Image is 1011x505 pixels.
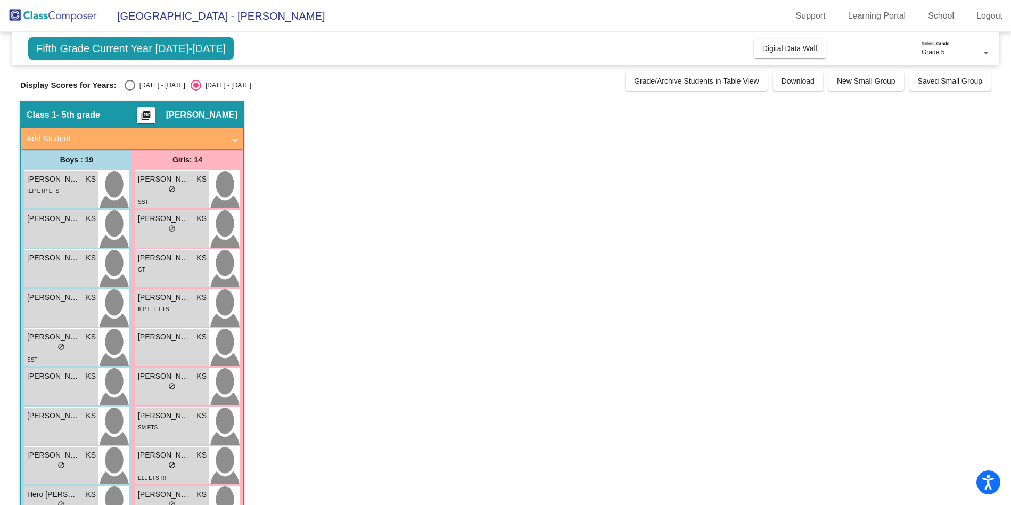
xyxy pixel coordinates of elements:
span: IEP ETP ETS [27,188,59,194]
span: KS [196,174,207,185]
span: Download [782,77,815,85]
button: Saved Small Group [909,71,991,91]
span: KS [86,371,96,382]
span: Grade 5 [922,48,944,56]
span: KS [196,489,207,500]
span: [PERSON_NAME] [138,489,191,500]
mat-icon: picture_as_pdf [139,110,152,125]
span: [PERSON_NAME] [138,331,191,343]
button: Print Students Details [137,107,155,123]
a: Support [787,7,834,25]
span: do_not_disturb_alt [168,382,176,390]
span: KS [196,410,207,421]
span: [PERSON_NAME] [27,292,80,303]
span: SM ETS [138,425,158,430]
span: [PERSON_NAME] [138,410,191,421]
span: GT [138,267,145,273]
a: Logout [968,7,1011,25]
span: Saved Small Group [918,77,982,85]
span: KS [86,331,96,343]
span: [PERSON_NAME] [138,292,191,303]
span: Digital Data Wall [762,44,817,53]
div: [DATE] - [DATE] [201,80,251,90]
span: [PERSON_NAME] [27,371,80,382]
span: KS [86,450,96,461]
span: [PERSON_NAME] [138,252,191,264]
span: do_not_disturb_alt [57,343,65,351]
span: - 5th grade [56,110,100,120]
button: Grade/Archive Students in Table View [626,71,768,91]
span: [PERSON_NAME] [138,174,191,185]
span: do_not_disturb_alt [168,461,176,469]
span: [PERSON_NAME] [166,110,237,120]
span: [PERSON_NAME] [27,213,80,224]
button: New Small Group [828,71,904,91]
span: do_not_disturb_alt [57,461,65,469]
span: [PERSON_NAME] [138,371,191,382]
span: Hero [PERSON_NAME] [27,489,80,500]
mat-radio-group: Select an option [125,80,251,91]
div: Boys : 19 [21,149,132,170]
span: Grade/Archive Students in Table View [634,77,759,85]
span: [PERSON_NAME] [27,410,80,421]
span: KS [86,174,96,185]
span: [PERSON_NAME] [27,331,80,343]
button: Digital Data Wall [754,39,826,58]
span: KS [86,213,96,224]
span: [GEOGRAPHIC_DATA] - [PERSON_NAME] [106,7,325,25]
span: [PERSON_NAME] [27,252,80,264]
span: [PERSON_NAME] [27,450,80,461]
span: Class 1 [27,110,56,120]
span: KS [86,489,96,500]
div: [DATE] - [DATE] [135,80,185,90]
span: [PERSON_NAME] [138,450,191,461]
span: do_not_disturb_alt [168,225,176,232]
a: Learning Portal [840,7,915,25]
span: KS [196,292,207,303]
span: KS [196,450,207,461]
button: Download [773,71,823,91]
span: Fifth Grade Current Year [DATE]-[DATE] [28,37,234,60]
span: SST [27,357,37,363]
span: SST [138,199,148,205]
span: KS [86,252,96,264]
mat-expansion-panel-header: Add Student [21,128,243,149]
span: [PERSON_NAME] [27,174,80,185]
span: [PERSON_NAME] [138,213,191,224]
span: KS [196,252,207,264]
span: New Small Group [837,77,895,85]
div: Girls: 14 [132,149,243,170]
span: ELL ETS RI [138,475,166,481]
span: Display Scores for Years: [20,80,117,90]
span: KS [86,410,96,421]
span: KS [196,371,207,382]
a: School [919,7,963,25]
mat-panel-title: Add Student [27,133,225,145]
span: KS [196,213,207,224]
span: KS [86,292,96,303]
span: KS [196,331,207,343]
span: IEP ELL ETS [138,306,169,312]
span: do_not_disturb_alt [168,185,176,193]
